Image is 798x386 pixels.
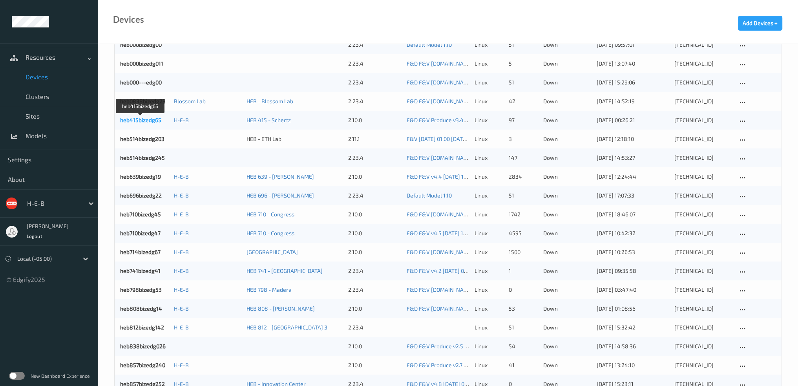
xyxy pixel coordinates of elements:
[173,249,188,255] a: H-E-B
[348,97,401,105] div: 2.23.4
[509,248,537,256] div: 1500
[173,324,188,331] a: H-E-B
[407,117,523,123] a: F&D F&V Produce v3.4 [DATE] 22:47 Auto Save
[475,229,503,237] p: linux
[597,154,669,162] div: [DATE] 14:53:27
[475,97,503,105] p: linux
[597,135,669,143] div: [DATE] 12:18:10
[407,305,581,312] a: F&D F&V [DOMAIN_NAME] (Daily) [DATE] 16:30 [DATE] 16:30 Auto Save
[543,324,591,331] p: down
[475,286,503,294] p: linux
[407,192,452,199] a: Default Model 1.10
[509,79,537,86] div: 51
[348,154,401,162] div: 2.23.4
[348,361,401,369] div: 2.10.0
[348,192,401,199] div: 2.23.4
[509,210,537,218] div: 1742
[247,173,314,180] a: HEB 639 - [PERSON_NAME]
[509,60,537,68] div: 5
[475,60,503,68] p: linux
[407,249,581,255] a: F&D F&V [DOMAIN_NAME] (Daily) [DATE] 16:30 [DATE] 16:30 Auto Save
[674,342,732,350] div: [TECHNICAL_ID]
[407,230,501,236] a: F&D F&V v4.5 [DATE] 12:48 Auto Save
[509,135,537,143] div: 3
[120,305,162,312] a: heb808bizedg14
[407,41,452,48] a: Default Model 1.10
[120,135,164,142] a: heb514bizedg203
[475,305,503,313] p: linux
[247,305,315,312] a: HEB 808 - [PERSON_NAME]
[509,116,537,124] div: 97
[674,361,732,369] div: [TECHNICAL_ID]
[120,192,162,199] a: heb696bizedg22
[348,41,401,49] div: 2.23.4
[475,342,503,350] p: linux
[348,248,401,256] div: 2.10.0
[173,286,188,293] a: H-E-B
[543,173,591,181] p: down
[509,305,537,313] div: 53
[597,305,669,313] div: [DATE] 01:08:56
[348,305,401,313] div: 2.10.0
[247,249,298,255] a: [GEOGRAPHIC_DATA]
[120,154,165,161] a: heb514bizedg245
[674,135,732,143] div: [TECHNICAL_ID]
[407,362,521,368] a: F&D F&V Produce v2.7 [DATE] 10:58 Auto Save
[407,286,581,293] a: F&D F&V [DOMAIN_NAME] (Daily) [DATE] 16:30 [DATE] 16:30 Auto Save
[674,79,732,86] div: [TECHNICAL_ID]
[674,97,732,105] div: [TECHNICAL_ID]
[543,154,591,162] p: down
[120,79,162,86] a: heb000---edg00
[674,267,732,275] div: [TECHNICAL_ID]
[543,267,591,275] p: down
[509,41,537,49] div: 51
[120,211,161,218] a: heb710bizedg45
[120,41,162,48] a: heb000bizedg00
[173,211,188,218] a: H-E-B
[509,154,537,162] div: 147
[543,229,591,237] p: down
[173,267,188,274] a: H-E-B
[348,116,401,124] div: 2.10.0
[674,305,732,313] div: [TECHNICAL_ID]
[348,286,401,294] div: 2.23.4
[475,324,503,331] p: linux
[597,248,669,256] div: [DATE] 10:26:53
[597,229,669,237] div: [DATE] 10:42:32
[173,173,188,180] a: H-E-B
[120,267,161,274] a: heb741bizedg41
[173,192,188,199] a: H-E-B
[407,60,600,67] a: F&D F&V [DOMAIN_NAME] (weekly Mon) [DATE] 23:30 [DATE] 23:30 Auto Save
[475,135,503,143] p: linux
[674,192,732,199] div: [TECHNICAL_ID]
[674,210,732,218] div: [TECHNICAL_ID]
[475,361,503,369] p: linux
[509,342,537,350] div: 54
[120,324,164,331] a: heb812bizedg142
[597,116,669,124] div: [DATE] 00:26:21
[543,342,591,350] p: down
[597,342,669,350] div: [DATE] 14:58:36
[674,324,732,331] div: [TECHNICAL_ID]
[475,210,503,218] p: linux
[509,361,537,369] div: 41
[674,248,732,256] div: [TECHNICAL_ID]
[543,192,591,199] p: down
[674,229,732,237] div: [TECHNICAL_ID]
[543,116,591,124] p: down
[120,230,161,236] a: heb710bizedg47
[543,79,591,86] p: down
[674,60,732,68] div: [TECHNICAL_ID]
[738,16,782,31] button: Add Devices +
[597,60,669,68] div: [DATE] 13:07:40
[475,154,503,162] p: linux
[475,79,503,86] p: linux
[674,116,732,124] div: [TECHNICAL_ID]
[173,305,188,312] a: H-E-B
[173,98,205,104] a: Blossom Lab
[247,230,294,236] a: HEB 710 - Congress
[597,361,669,369] div: [DATE] 13:24:10
[407,211,581,218] a: F&D F&V [DOMAIN_NAME] (Daily) [DATE] 16:30 [DATE] 16:30 Auto Save
[674,173,732,181] div: [TECHNICAL_ID]
[475,267,503,275] p: linux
